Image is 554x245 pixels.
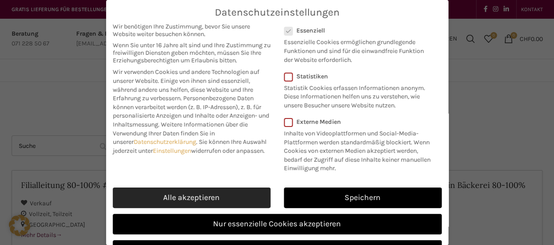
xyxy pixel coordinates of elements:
[284,34,430,64] p: Essenzielle Cookies ermöglichen grundlegende Funktionen und sind für die einwandfreie Funktion de...
[113,121,248,146] span: Weitere Informationen über die Verwendung Ihrer Daten finden Sie in unserer .
[113,68,259,102] span: Wir verwenden Cookies und andere Technologien auf unserer Website. Einige von ihnen sind essenzie...
[284,73,430,80] label: Statistiken
[113,41,271,64] span: Wenn Sie unter 16 Jahre alt sind und Ihre Zustimmung zu freiwilligen Diensten geben möchten, müss...
[134,138,196,146] a: Datenschutzerklärung
[284,27,430,34] label: Essenziell
[215,7,340,18] span: Datenschutzeinstellungen
[284,126,436,173] p: Inhalte von Videoplattformen und Social-Media-Plattformen werden standardmäßig blockiert. Wenn Co...
[113,214,442,234] a: Nur essenzielle Cookies akzeptieren
[113,23,271,38] span: Wir benötigen Ihre Zustimmung, bevor Sie unsere Website weiter besuchen können.
[113,138,267,155] span: Sie können Ihre Auswahl jederzeit unter widerrufen oder anpassen.
[284,80,430,110] p: Statistik Cookies erfassen Informationen anonym. Diese Informationen helfen uns zu verstehen, wie...
[284,188,442,208] a: Speichern
[113,94,269,128] span: Personenbezogene Daten können verarbeitet werden (z. B. IP-Adressen), z. B. für personalisierte A...
[284,118,436,126] label: Externe Medien
[113,188,271,208] a: Alle akzeptieren
[153,147,191,155] a: Einstellungen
